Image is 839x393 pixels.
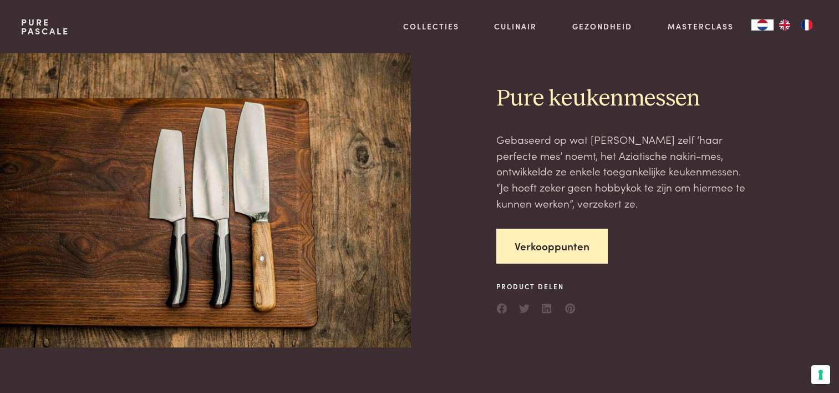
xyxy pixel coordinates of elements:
[796,19,818,31] a: FR
[21,18,69,36] a: PurePascale
[496,132,750,211] div: Gebaseerd op wat [PERSON_NAME] zelf ‘haar perfecte mes’ noemt, het Aziatische nakiri-mes, ontwikk...
[403,21,459,32] a: Collecties
[751,19,818,31] aside: Language selected: Nederlands
[774,19,796,31] a: EN
[668,21,734,32] a: Masterclass
[496,84,750,114] h2: Pure keukenmessen
[811,365,830,384] button: Uw voorkeuren voor toestemming voor trackingtechnologieën
[494,21,537,32] a: Culinair
[496,229,608,264] a: Verkooppunten
[774,19,818,31] ul: Language list
[751,19,774,31] a: NL
[751,19,774,31] div: Language
[496,281,576,291] span: Product delen
[572,21,632,32] a: Gezondheid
